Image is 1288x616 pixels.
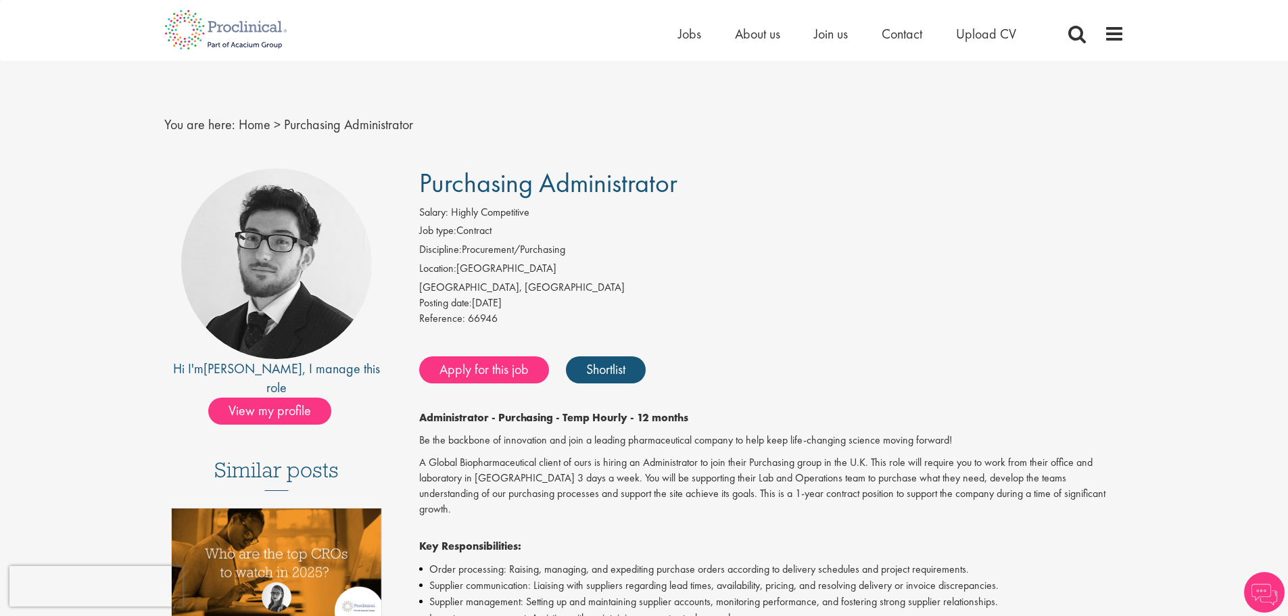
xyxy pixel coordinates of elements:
[9,566,183,607] iframe: reCAPTCHA
[419,242,462,258] label: Discipline:
[419,410,688,425] strong: Administrator - Purchasing - Temp Hourly - 12 months
[419,242,1124,261] li: Procurement/Purchasing
[419,577,1124,594] li: Supplier communication: Liaising with suppliers regarding lead times, availability, pricing, and ...
[262,582,291,612] img: Theodora Savlovschi - Wicks
[419,433,1124,448] p: Be the backbone of innovation and join a leading pharmaceutical company to help keep life-changin...
[419,295,1124,311] div: [DATE]
[208,400,345,418] a: View my profile
[419,223,456,239] label: Job type:
[181,168,372,359] img: imeage of recruiter Todd Wigmore
[419,295,472,310] span: Posting date:
[284,116,413,133] span: Purchasing Administrator
[274,116,281,133] span: >
[419,561,1124,577] li: Order processing: Raising, managing, and expediting purchase orders according to delivery schedul...
[1244,572,1285,613] img: Chatbot
[419,280,1124,295] div: [GEOGRAPHIC_DATA], [GEOGRAPHIC_DATA]
[419,223,1124,242] li: Contract
[882,25,922,43] a: Contact
[204,360,302,377] a: [PERSON_NAME]
[164,359,389,398] div: Hi I'm , I manage this role
[419,311,465,327] label: Reference:
[956,25,1016,43] a: Upload CV
[468,311,498,325] span: 66946
[735,25,780,43] a: About us
[419,356,549,383] a: Apply for this job
[239,116,270,133] a: breadcrumb link
[214,458,339,491] h3: Similar posts
[419,539,521,553] strong: Key Responsibilities:
[419,261,456,277] label: Location:
[419,166,677,200] span: Purchasing Administrator
[566,356,646,383] a: Shortlist
[419,455,1124,517] p: A Global Biopharmaceutical client of ours is hiring an Administrator to join their Purchasing gro...
[419,594,1124,610] li: Supplier management: Setting up and maintaining supplier accounts, monitoring performance, and fo...
[451,205,529,219] span: Highly Competitive
[814,25,848,43] a: Join us
[419,261,1124,280] li: [GEOGRAPHIC_DATA]
[208,398,331,425] span: View my profile
[678,25,701,43] a: Jobs
[164,116,235,133] span: You are here:
[419,205,448,220] label: Salary:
